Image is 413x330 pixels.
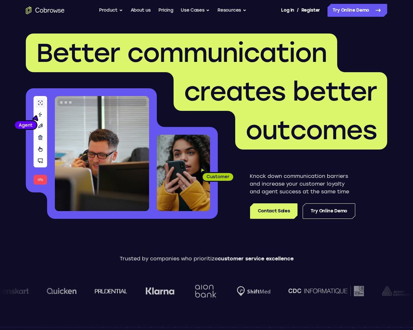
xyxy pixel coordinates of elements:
a: Try Online Demo [303,203,355,219]
img: Aion Bank [193,278,219,304]
a: About us [131,4,151,17]
button: Resources [217,4,247,17]
a: Register [301,4,320,17]
span: Better communication [36,37,327,68]
img: prudential [95,288,127,294]
img: A customer holding their phone [157,135,210,211]
a: Go to the home page [26,6,65,14]
a: Contact Sales [250,203,297,219]
a: Log In [281,4,294,17]
span: / [297,6,299,14]
img: Klarna [146,287,175,295]
img: A customer support agent talking on the phone [55,96,149,211]
button: Product [99,4,123,17]
a: Pricing [158,4,173,17]
span: creates better [184,76,377,107]
p: Knock down communication barriers and increase your customer loyalty and agent success at the sam... [250,172,355,196]
button: Use Cases [181,4,210,17]
img: Shiftmed [237,286,270,296]
a: Try Online Demo [327,4,387,17]
span: outcomes [246,115,377,146]
img: CDC Informatique [288,286,364,296]
span: customer service excellence [218,256,294,262]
